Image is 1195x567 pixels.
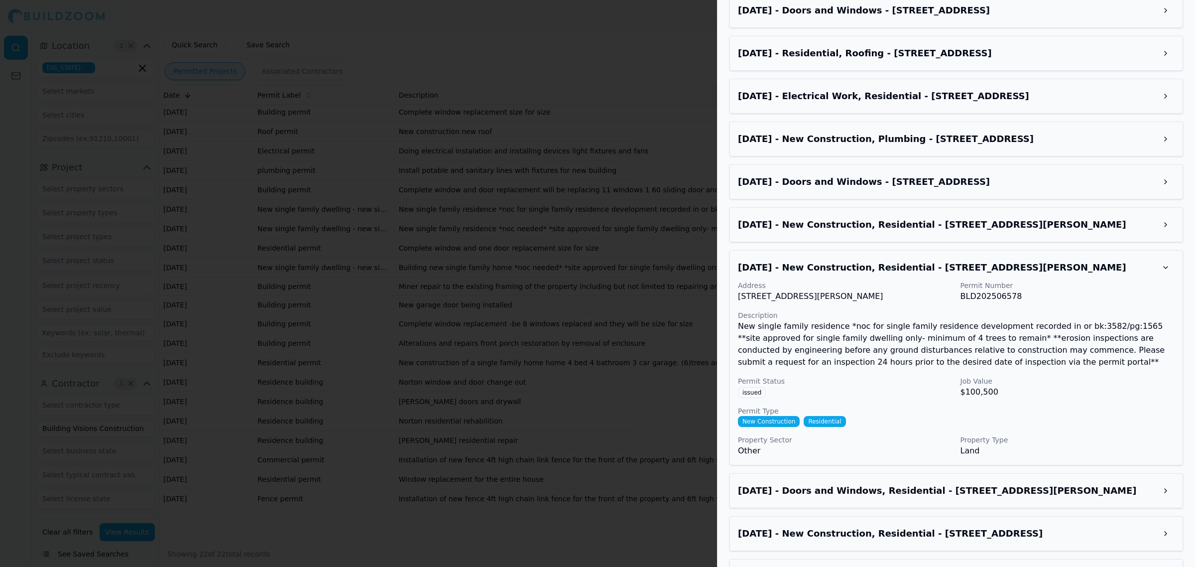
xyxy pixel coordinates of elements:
[738,310,1175,320] p: Description
[738,3,1157,17] h3: Jul 29, 2025 - Doors and Windows - 1135 Cherokee Dr, Kissimmee, FL, 34744
[960,435,1175,445] p: Property Type
[738,218,1157,232] h3: Jun 16, 2025 - New Construction, Residential - 9601 N Vaughn Dr, Citrus Springs, FL, 34433
[738,320,1175,368] p: New single family residence *noc for single family residence development recorded in or bk:3582/p...
[960,386,1175,398] p: $100,500
[738,261,1157,275] h3: Jul 8, 2025 - New Construction, Residential - 9609 N Vaughn Dr, Citrus Springs, FL, 34433
[738,406,1175,416] p: Permit Type
[738,376,953,386] p: Permit Status
[738,387,766,398] span: issued
[960,290,1175,302] p: BLD202506578
[738,175,1157,189] h3: Jul 20, 2025 - Doors and Windows - 3845 Rambler Ave, St Cloud, FL, 34772
[738,46,1157,60] h3: Jul 6, 2025 - Residential, Roofing - 11409 Judge Ave, Orlando, FL, 32817
[960,445,1175,457] p: Land
[738,281,953,290] p: Address
[738,89,1157,103] h3: Jun 15, 2025 - Electrical Work, Residential - 11409 Judge Ave, Orlando, FL, 32817
[960,281,1175,290] p: Permit Number
[738,435,953,445] p: Property Sector
[738,132,1157,146] h3: Jun 9, 2025 - New Construction, Plumbing - 11409 Judge Ave, Orlando, FL, 32817
[738,484,1157,498] h3: Apr 29, 2025 - Doors and Windows, Residential - 1301 Malone Dr, Orlando, FL, 32810
[738,290,953,302] p: [STREET_ADDRESS][PERSON_NAME]
[738,445,953,457] p: Other
[804,416,845,427] span: Residential
[738,416,800,427] span: New Construction
[960,376,1175,386] p: Job Value
[738,527,1157,541] h3: Jun 25, 2025 - New Construction, Residential - 1133 W Nankeen Dr, Citrus Springs, FL, 34434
